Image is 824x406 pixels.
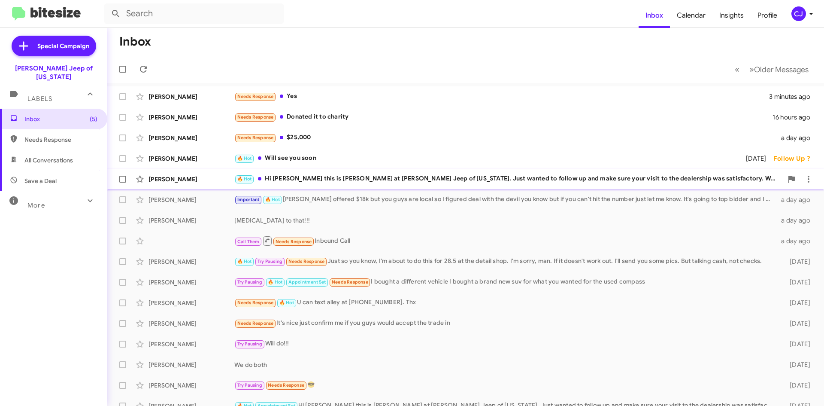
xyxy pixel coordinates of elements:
div: [PERSON_NAME] [148,154,234,163]
span: 🔥 Hot [237,259,252,264]
div: $25,000 [234,133,776,143]
div: a day ago [776,216,817,225]
span: 🔥 Hot [237,156,252,161]
div: [DATE] [776,381,817,390]
button: CJ [784,6,815,21]
div: [DATE] [776,278,817,287]
span: Needs Response [237,114,274,120]
nav: Page navigation example [730,61,814,78]
div: [PERSON_NAME] [148,299,234,307]
span: 🔥 Hot [279,300,294,305]
div: [DATE] [776,360,817,369]
span: Needs Response [332,279,368,285]
span: Needs Response [268,382,304,388]
div: [MEDICAL_DATA] to that!!! [234,216,776,225]
span: « [735,64,739,75]
div: Will do!!! [234,339,776,349]
span: Try Pausing [237,279,262,285]
div: [PERSON_NAME] [148,340,234,348]
span: Try Pausing [257,259,282,264]
div: [DATE] [776,299,817,307]
a: Insights [712,3,751,28]
a: Inbox [639,3,670,28]
h1: Inbox [119,35,151,49]
span: Needs Response [288,259,325,264]
div: [DATE] [776,340,817,348]
span: 🔥 Hot [268,279,282,285]
a: Special Campaign [12,36,96,56]
span: 🔥 Hot [265,197,280,202]
span: Needs Response [237,135,274,140]
div: [DATE] [776,319,817,328]
span: Call Them [237,239,260,244]
span: Older Messages [754,65,809,74]
span: Labels [27,95,52,103]
div: Will see you soon [234,153,735,163]
span: Needs Response [276,239,312,244]
div: [DATE] [776,257,817,266]
span: Appointment Set [288,279,326,285]
div: CJ [791,6,806,21]
div: [PERSON_NAME] [148,134,234,142]
a: Calendar [670,3,712,28]
div: Inbound Call [234,235,776,246]
span: Needs Response [237,300,274,305]
span: More [27,201,45,209]
div: We do both [234,360,776,369]
a: Profile [751,3,784,28]
span: Needs Response [237,94,274,99]
div: Yes [234,92,769,101]
div: Just so you know, I'm about to do this for 28.5 at the detail shop. I'm sorry, man. If it doesn't... [234,256,776,266]
span: (5) [90,115,97,123]
div: [PERSON_NAME] [148,92,234,101]
span: Needs Response [237,321,274,326]
div: [PERSON_NAME] [148,195,234,204]
div: Hi [PERSON_NAME] this is [PERSON_NAME] at [PERSON_NAME] Jeep of [US_STATE]. Just wanted to follow... [234,174,783,184]
span: All Conversations [24,156,73,165]
div: I bought a different vehicle I bought a brand new suv for what you wanted for the used compass [234,277,776,287]
button: Next [744,61,814,78]
span: Inbox [24,115,97,123]
div: It's nice just confirm me if you guys would accept the trade in [234,318,776,328]
span: » [749,64,754,75]
span: Save a Deal [24,177,57,185]
div: [PERSON_NAME] [148,175,234,183]
div: [PERSON_NAME] [148,216,234,225]
input: Search [104,3,284,24]
div: a day ago [776,237,817,245]
span: Special Campaign [37,42,89,50]
span: 🔥 Hot [237,176,252,182]
div: [PERSON_NAME] offered $18k but you guys are local so I figured deal with the devil you know but i... [234,195,776,205]
div: 3 minutes ago [769,92,817,101]
div: Donated it to charity [234,112,772,122]
div: [PERSON_NAME] [148,278,234,287]
div: [DATE] [735,154,773,163]
div: 😎 [234,380,776,390]
div: [PERSON_NAME] [148,319,234,328]
span: Important [237,197,260,202]
div: Follow Up ? [773,154,817,163]
button: Previous [730,61,745,78]
span: Try Pausing [237,341,262,347]
div: 16 hours ago [772,113,817,122]
span: Try Pausing [237,382,262,388]
div: U can text alley at [PHONE_NUMBER]. Thx [234,298,776,308]
div: [PERSON_NAME] [148,113,234,122]
div: [PERSON_NAME] [148,257,234,266]
div: a day ago [776,134,817,142]
div: a day ago [776,195,817,204]
div: [PERSON_NAME] [148,381,234,390]
span: Needs Response [24,135,97,144]
div: [PERSON_NAME] [148,360,234,369]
